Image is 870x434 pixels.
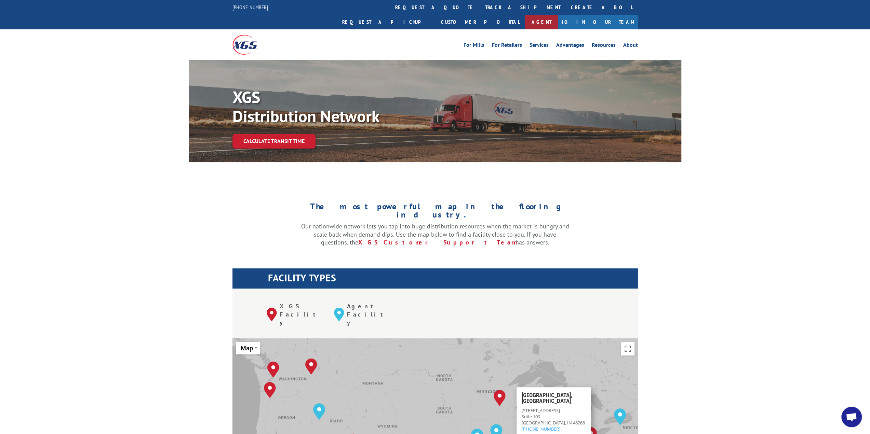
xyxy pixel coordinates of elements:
[268,273,638,286] h1: FACILITY TYPES
[583,390,588,394] span: Close
[301,222,569,247] p: Our nationwide network lets you tap into huge distribution resources when the market is hungry an...
[492,42,522,50] a: For Retailers
[280,302,324,326] p: XGS Facility
[521,426,560,432] a: [PHONE_NUMBER]
[621,342,634,355] button: Toggle fullscreen view
[305,358,317,375] div: Spokane, WA
[241,345,253,352] span: Map
[236,342,260,354] button: Change map style
[358,238,516,246] a: XGS Customer Support Team
[614,408,626,425] div: Rochester, NY
[521,392,585,407] h3: [GEOGRAPHIC_DATA], [GEOGRAPHIC_DATA]
[592,42,616,50] a: Resources
[264,382,276,398] div: Portland, OR
[232,87,438,126] p: XGS Distribution Network
[267,361,279,378] div: Kent, WA
[301,202,569,222] h1: The most powerful map in the flooring industry.
[521,413,540,419] span: Suite 109
[530,42,549,50] a: Services
[464,42,484,50] a: For Mills
[494,390,506,406] div: Minneapolis, MN
[525,15,558,29] a: Agent
[337,15,436,29] a: Request a pickup
[556,42,584,50] a: Advantages
[232,4,268,11] a: [PHONE_NUMBER]
[558,15,638,29] a: Join Our Team
[521,407,560,413] span: [STREET_ADDRESS]
[521,420,585,426] span: [GEOGRAPHIC_DATA], IN 46268
[436,15,525,29] a: Customer Portal
[623,42,638,50] a: About
[232,134,316,149] a: Calculate transit time
[841,407,862,427] a: Open chat
[347,302,391,326] p: Agent Facility
[313,403,325,420] div: Boise, ID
